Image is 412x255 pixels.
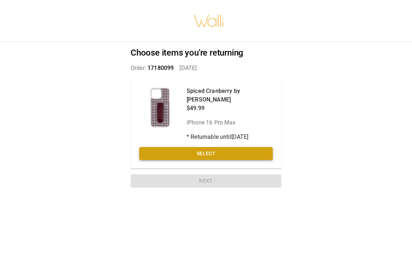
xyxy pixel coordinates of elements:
button: Select [139,147,273,160]
h2: Choose items you're returning [131,48,281,58]
p: iPhone 16 Pro Max [187,118,273,127]
p: $49.99 [187,104,273,113]
p: * Returnable until [DATE] [187,133,273,141]
span: 17180099 [148,65,174,71]
p: Order: [DATE] [131,64,281,72]
p: Spiced Cranberry by [PERSON_NAME] [187,87,273,104]
img: walli-inc.myshopify.com [193,5,224,36]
